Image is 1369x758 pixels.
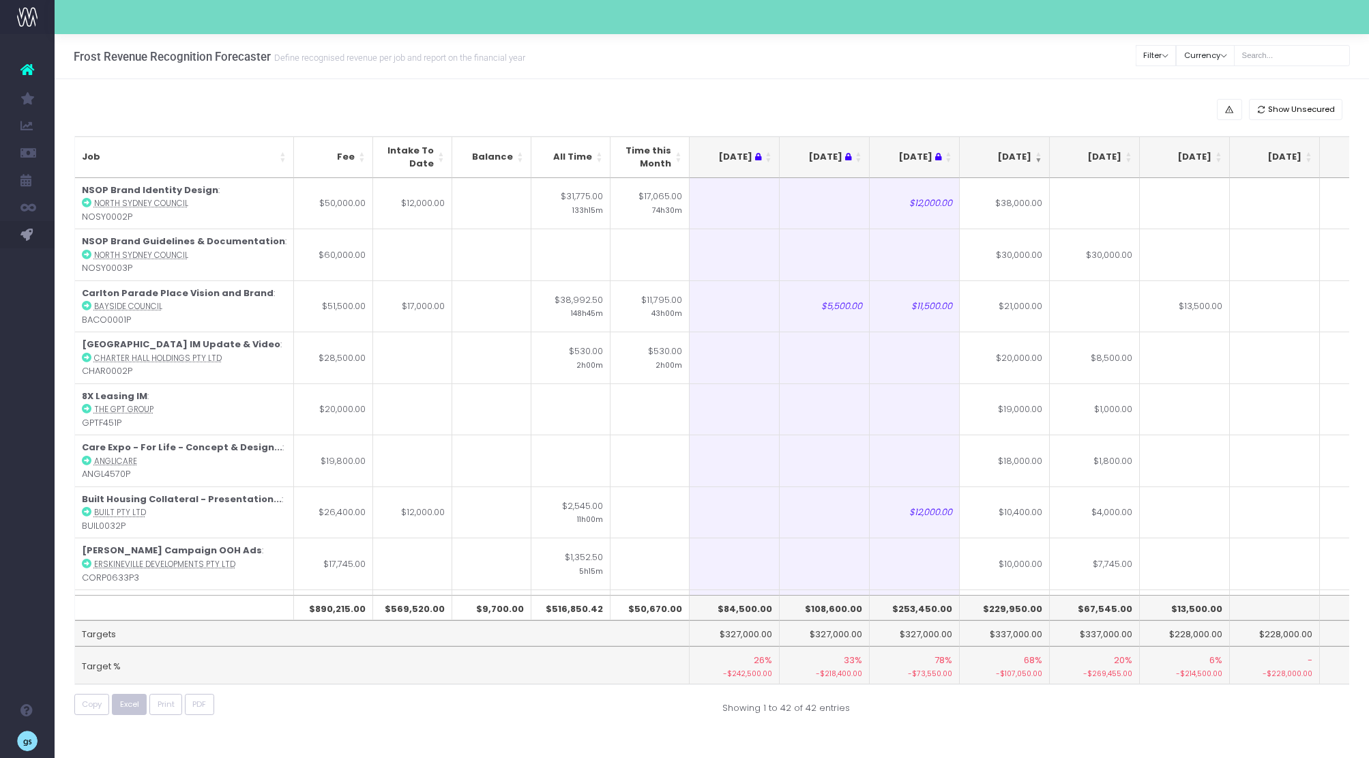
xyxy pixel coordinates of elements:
[960,538,1050,589] td: $10,000.00
[610,595,690,621] th: $50,670.00
[75,229,294,280] td: : NOSY0003P
[780,620,870,646] td: $327,000.00
[1140,136,1230,178] th: Dec 25: activate to sort column ascending
[690,136,780,178] th: Jul 25 : activate to sort column ascending
[870,280,960,332] td: $11,500.00
[531,280,610,332] td: $38,992.50
[75,620,690,646] td: Targets
[960,178,1050,229] td: $38,000.00
[82,287,274,300] strong: Carlton Parade Place Vision and Brand
[844,654,862,667] span: 33%
[610,332,690,383] td: $530.00
[1050,538,1140,589] td: $7,745.00
[652,203,682,216] small: 74h30m
[1230,620,1320,646] td: $228,000.00
[294,486,373,538] td: $26,400.00
[579,564,603,577] small: 5h15m
[1140,595,1230,621] th: $13,500.00
[294,589,373,641] td: $15,000.00
[1140,280,1230,332] td: $13,500.00
[651,306,682,319] small: 43h00m
[870,178,960,229] td: $12,000.00
[1050,620,1140,646] td: $337,000.00
[1234,45,1350,66] input: Search...
[1050,589,1140,641] td: $5,000.00
[571,306,603,319] small: 148h45m
[696,667,772,680] small: -$242,500.00
[870,486,960,538] td: $12,000.00
[934,654,952,667] span: 78%
[452,136,531,178] th: Balance: activate to sort column ascending
[373,136,452,178] th: Intake To Date: activate to sort column ascending
[960,595,1050,621] th: $229,950.00
[94,456,137,467] abbr: Anglicare
[656,358,682,370] small: 2h00m
[1050,136,1140,178] th: Nov 25: activate to sort column ascending
[94,198,188,209] abbr: North Sydney Council
[294,280,373,332] td: $51,500.00
[82,390,147,403] strong: 8X Leasing IM
[1050,383,1140,435] td: $1,000.00
[531,589,610,641] td: $600.00
[960,620,1050,646] td: $337,000.00
[960,486,1050,538] td: $10,400.00
[294,538,373,589] td: $17,745.00
[294,229,373,280] td: $60,000.00
[94,559,235,570] abbr: Erskineville Developments Pty Ltd
[17,731,38,751] img: images/default_profile_image.png
[82,493,282,506] strong: Built Housing Collateral - Presentation...
[82,338,280,351] strong: [GEOGRAPHIC_DATA] IM Update & Video
[1136,45,1177,66] button: Filter
[531,486,610,538] td: $2,545.00
[373,595,452,621] th: $569,520.00
[1024,654,1042,667] span: 68%
[1114,654,1132,667] span: 20%
[531,595,610,621] th: $516,850.42
[294,595,373,621] th: $890,215.00
[75,332,294,383] td: : CHAR0002P
[158,699,175,710] span: Print
[577,512,603,525] small: 11h00m
[960,280,1050,332] td: $21,000.00
[373,280,452,332] td: $17,000.00
[82,699,102,710] span: Copy
[1050,486,1140,538] td: $4,000.00
[690,595,780,621] th: $84,500.00
[1308,654,1312,667] span: -
[1147,667,1222,680] small: -$214,500.00
[722,694,850,715] div: Showing 1 to 42 of 42 entries
[1050,229,1140,280] td: $30,000.00
[192,699,206,710] span: PDF
[82,441,282,454] strong: Care Expo - For Life - Concept & Design...
[1140,620,1230,646] td: $228,000.00
[94,404,153,415] abbr: The GPT Group
[75,589,294,641] td: : NOSY0004P
[75,383,294,435] td: : GPTF451P
[120,699,139,710] span: Excel
[82,235,285,248] strong: NSOP Brand Guidelines & Documentation
[94,507,146,518] abbr: Built Pty Ltd
[780,136,870,178] th: Aug 25 : activate to sort column ascending
[294,435,373,486] td: $19,800.00
[82,184,218,196] strong: NSOP Brand Identity Design
[149,694,182,715] button: Print
[877,667,952,680] small: -$73,550.00
[960,589,1050,641] td: $10,000.00
[294,332,373,383] td: $28,500.00
[1230,136,1320,178] th: Jan 26: activate to sort column ascending
[870,595,960,621] th: $253,450.00
[610,280,690,332] td: $11,795.00
[74,694,110,715] button: Copy
[112,694,147,715] button: Excel
[94,301,162,312] abbr: Bayside Council
[75,136,294,178] th: Job: activate to sort column ascending
[786,667,862,680] small: -$218,400.00
[1050,435,1140,486] td: $1,800.00
[82,544,262,557] strong: [PERSON_NAME] Campaign OOH Ads
[1209,654,1222,667] span: 6%
[1268,104,1335,115] span: Show Unsecured
[373,486,452,538] td: $12,000.00
[94,250,188,261] abbr: North Sydney Council
[75,280,294,332] td: : BACO0001P
[754,654,772,667] span: 26%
